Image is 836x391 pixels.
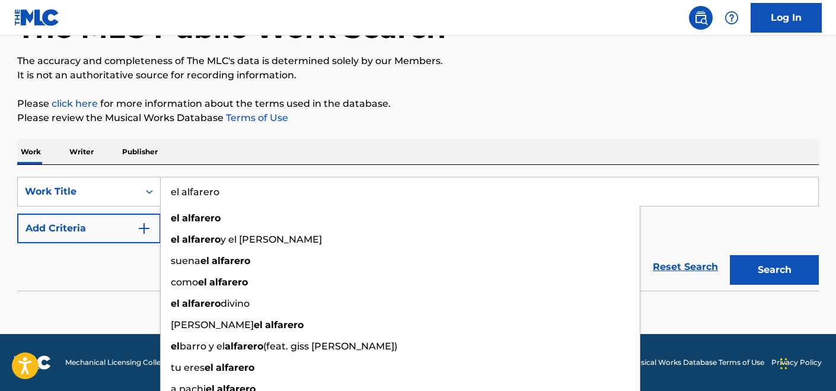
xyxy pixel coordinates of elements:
img: help [725,11,739,25]
p: The accuracy and completeness of The MLC's data is determined solely by our Members. [17,54,819,68]
a: Musical Works Database Terms of Use [630,357,764,368]
button: Add Criteria [17,214,161,243]
form: Search Form [17,177,819,291]
img: 9d2ae6d4665cec9f34b9.svg [137,221,151,236]
p: Writer [66,139,97,164]
a: Log In [751,3,822,33]
strong: el [205,362,213,373]
span: y el [PERSON_NAME] [221,234,322,245]
img: search [694,11,708,25]
strong: alfarero [182,212,221,224]
strong: alfarero [265,319,304,330]
span: Mechanical Licensing Collective © 2025 [65,357,203,368]
p: Please for more information about the terms used in the database. [17,97,819,111]
a: click here [52,98,98,109]
strong: el [171,234,180,245]
strong: el [200,255,209,266]
span: barro y el [180,341,225,352]
div: Help [720,6,744,30]
span: tu eres [171,362,205,373]
img: logo [14,355,51,370]
strong: el [254,319,263,330]
span: suena [171,255,200,266]
button: Search [730,255,819,285]
strong: el [171,212,180,224]
strong: alfarero [212,255,250,266]
strong: el [171,341,180,352]
a: Terms of Use [224,112,288,123]
p: Publisher [119,139,161,164]
iframe: Chat Widget [777,334,836,391]
span: como [171,276,198,288]
div: Drag [780,346,787,382]
strong: alfarero [209,276,248,288]
a: Privacy Policy [771,357,822,368]
span: [PERSON_NAME] [171,319,254,330]
strong: el [198,276,207,288]
p: Work [17,139,44,164]
span: (feat. giss [PERSON_NAME]) [263,341,397,352]
img: MLC Logo [14,9,60,26]
div: Work Title [25,185,132,199]
p: Please review the Musical Works Database [17,111,819,125]
strong: alfarero [225,341,263,352]
strong: el [171,298,180,309]
strong: alfarero [182,298,221,309]
a: Reset Search [647,254,724,280]
strong: alfarero [216,362,254,373]
span: divino [221,298,250,309]
p: It is not an authoritative source for recording information. [17,68,819,82]
a: Public Search [689,6,713,30]
strong: alfarero [182,234,221,245]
